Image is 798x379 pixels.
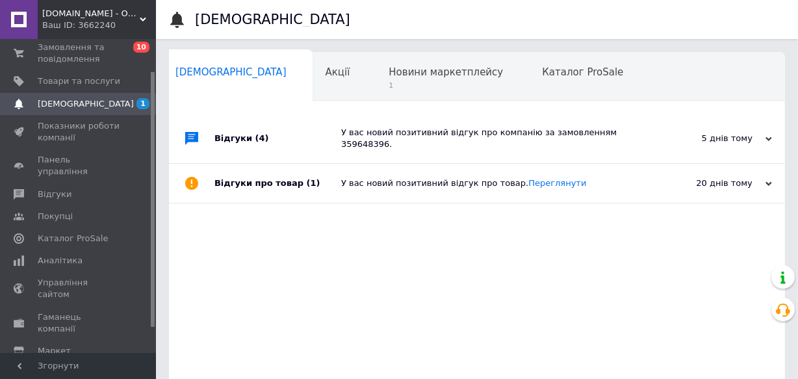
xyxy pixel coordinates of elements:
[38,311,120,335] span: Гаманець компанії
[389,81,503,90] span: 1
[195,12,350,27] h1: [DEMOGRAPHIC_DATA]
[38,233,108,244] span: Каталог ProSale
[542,66,623,78] span: Каталог ProSale
[38,120,120,144] span: Показники роботи компанії
[42,20,156,31] div: Ваш ID: 3662240
[214,164,341,203] div: Відгуки про товар
[38,211,73,222] span: Покупці
[42,8,140,20] span: GGrant.com.ua - Офіційний постачальник продукції ТМ "Gamarjoba Genacvale"
[528,178,586,188] a: Переглянути
[341,177,642,189] div: У вас новий позитивний відгук про товар.
[642,133,772,144] div: 5 днів тому
[38,75,120,87] span: Товари та послуги
[38,154,120,177] span: Панель управління
[326,66,350,78] span: Акції
[255,133,269,143] span: (4)
[341,127,642,150] div: У вас новий позитивний відгук про компанію за замовленням 359648396.
[38,42,120,65] span: Замовлення та повідомлення
[642,177,772,189] div: 20 днів тому
[175,66,287,78] span: [DEMOGRAPHIC_DATA]
[38,98,134,110] span: [DEMOGRAPHIC_DATA]
[133,42,149,53] span: 10
[214,114,341,163] div: Відгуки
[307,178,320,188] span: (1)
[38,189,71,200] span: Відгуки
[38,277,120,300] span: Управління сайтом
[136,98,149,109] span: 1
[38,345,71,357] span: Маркет
[389,66,503,78] span: Новини маркетплейсу
[38,255,83,267] span: Аналітика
